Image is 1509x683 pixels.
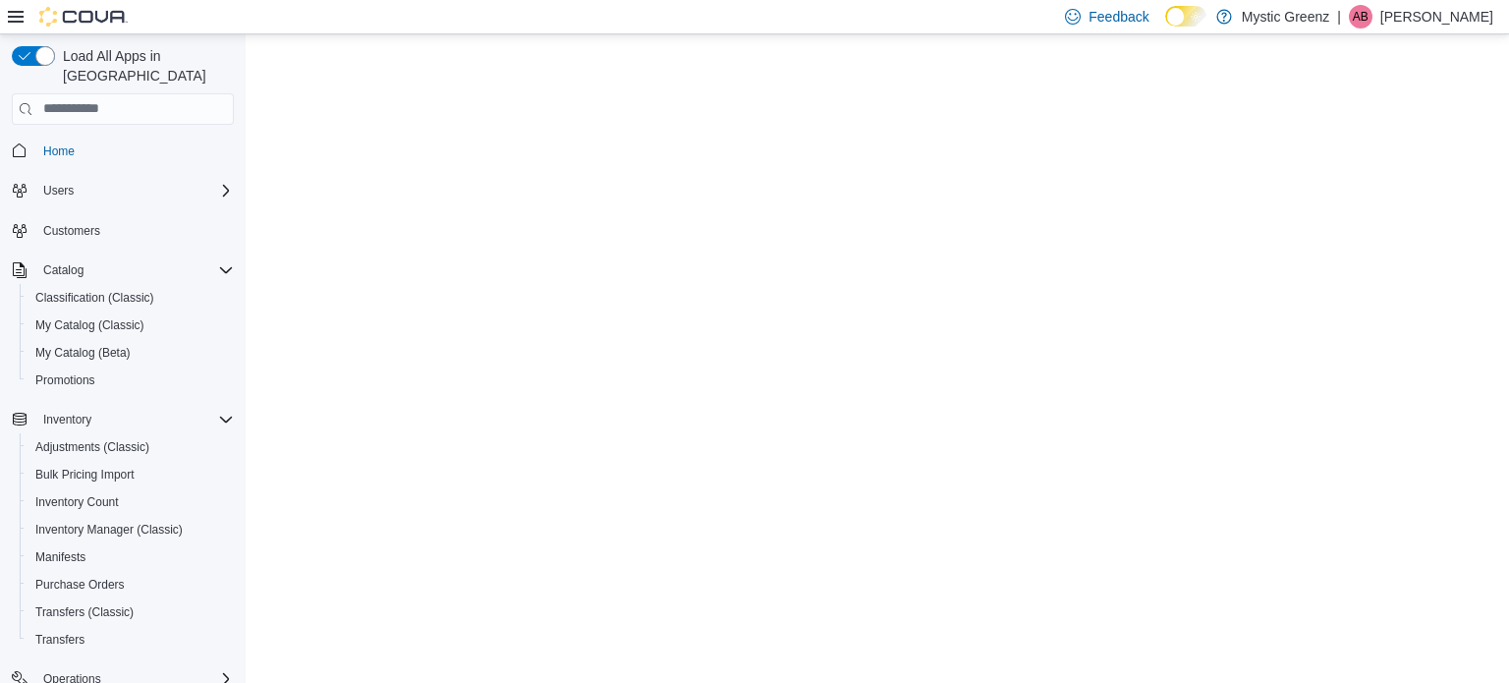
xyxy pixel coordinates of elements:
[20,433,242,461] button: Adjustments (Classic)
[35,179,82,202] button: Users
[28,518,234,541] span: Inventory Manager (Classic)
[35,408,234,431] span: Inventory
[35,467,135,483] span: Bulk Pricing Import
[28,628,92,652] a: Transfers
[28,286,234,310] span: Classification (Classic)
[35,258,91,282] button: Catalog
[28,490,127,514] a: Inventory Count
[20,312,242,339] button: My Catalog (Classic)
[28,313,152,337] a: My Catalog (Classic)
[35,258,234,282] span: Catalog
[20,284,242,312] button: Classification (Classic)
[28,369,103,392] a: Promotions
[35,604,134,620] span: Transfers (Classic)
[28,341,234,365] span: My Catalog (Beta)
[4,406,242,433] button: Inventory
[43,262,84,278] span: Catalog
[43,412,91,427] span: Inventory
[28,628,234,652] span: Transfers
[35,632,84,648] span: Transfers
[28,435,234,459] span: Adjustments (Classic)
[1353,5,1369,28] span: AB
[35,179,234,202] span: Users
[1165,6,1206,27] input: Dark Mode
[28,463,234,486] span: Bulk Pricing Import
[28,545,234,569] span: Manifests
[35,408,99,431] button: Inventory
[28,600,234,624] span: Transfers (Classic)
[28,463,142,486] a: Bulk Pricing Import
[4,216,242,245] button: Customers
[20,598,242,626] button: Transfers (Classic)
[20,626,242,654] button: Transfers
[35,140,83,163] a: Home
[20,339,242,367] button: My Catalog (Beta)
[1089,7,1148,27] span: Feedback
[28,313,234,337] span: My Catalog (Classic)
[55,46,234,85] span: Load All Apps in [GEOGRAPHIC_DATA]
[28,369,234,392] span: Promotions
[1242,5,1329,28] p: Mystic Greenz
[20,571,242,598] button: Purchase Orders
[43,183,74,199] span: Users
[20,367,242,394] button: Promotions
[28,286,162,310] a: Classification (Classic)
[35,139,234,163] span: Home
[28,545,93,569] a: Manifests
[35,290,154,306] span: Classification (Classic)
[28,435,157,459] a: Adjustments (Classic)
[20,488,242,516] button: Inventory Count
[28,573,234,597] span: Purchase Orders
[35,317,144,333] span: My Catalog (Classic)
[28,600,141,624] a: Transfers (Classic)
[35,439,149,455] span: Adjustments (Classic)
[43,223,100,239] span: Customers
[39,7,128,27] img: Cova
[1380,5,1493,28] p: [PERSON_NAME]
[4,177,242,204] button: Users
[28,573,133,597] a: Purchase Orders
[1349,5,1372,28] div: Angela Brown
[35,219,108,243] a: Customers
[28,518,191,541] a: Inventory Manager (Classic)
[1337,5,1341,28] p: |
[43,143,75,159] span: Home
[20,516,242,543] button: Inventory Manager (Classic)
[4,137,242,165] button: Home
[28,490,234,514] span: Inventory Count
[35,345,131,361] span: My Catalog (Beta)
[35,218,234,243] span: Customers
[4,256,242,284] button: Catalog
[35,577,125,593] span: Purchase Orders
[35,494,119,510] span: Inventory Count
[20,543,242,571] button: Manifests
[28,341,139,365] a: My Catalog (Beta)
[35,549,85,565] span: Manifests
[20,461,242,488] button: Bulk Pricing Import
[35,372,95,388] span: Promotions
[1165,27,1166,28] span: Dark Mode
[35,522,183,538] span: Inventory Manager (Classic)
